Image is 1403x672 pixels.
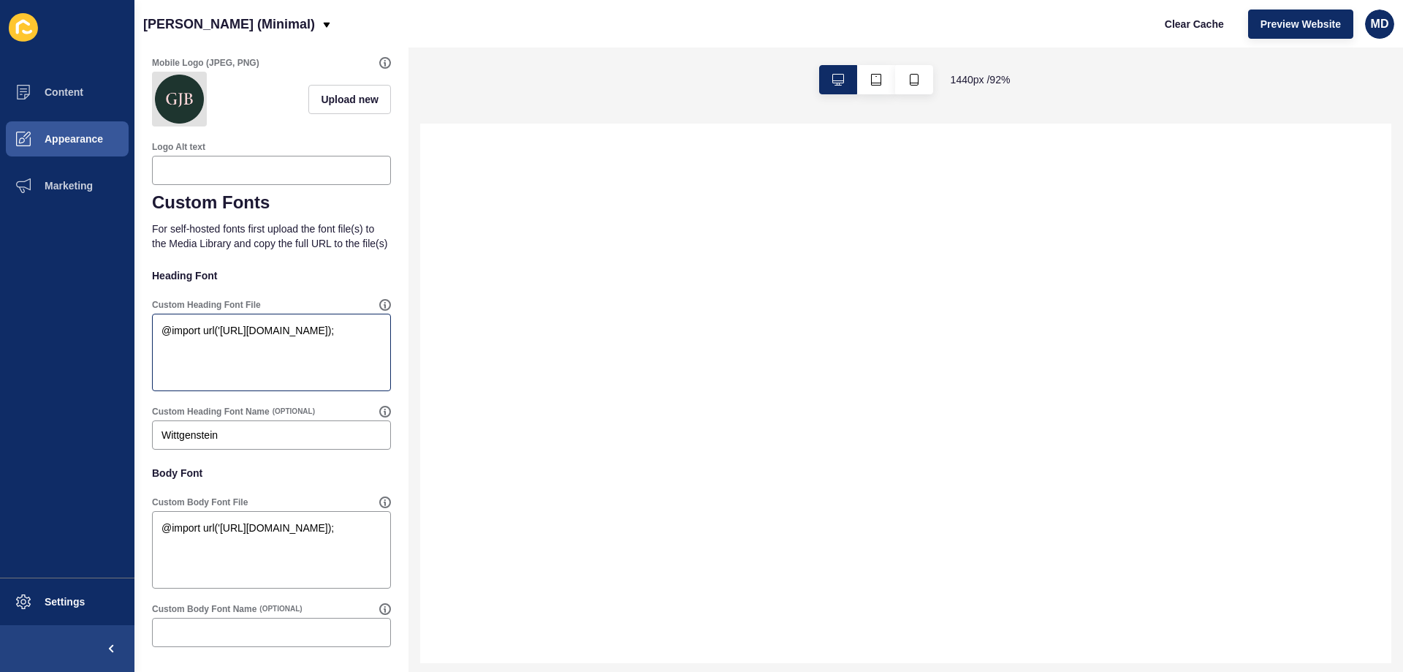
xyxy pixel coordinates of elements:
textarea: @import url('[URL][DOMAIN_NAME]); [154,513,389,586]
label: Custom Body Font Name [152,603,256,615]
textarea: @import url('[URL][DOMAIN_NAME]); [154,316,389,389]
button: Upload new [308,85,391,114]
p: Heading Font [152,260,391,292]
label: Mobile Logo (JPEG, PNG) [152,57,259,69]
label: Custom Heading Font Name [152,406,270,418]
span: Clear Cache [1165,17,1224,31]
h1: Custom Fonts [152,192,391,213]
label: Custom Heading Font File [152,299,261,311]
p: [PERSON_NAME] (Minimal) [143,6,315,42]
span: 1440 px / 92 % [951,72,1011,87]
span: Upload new [321,92,379,107]
span: (OPTIONAL) [273,407,315,417]
button: Preview Website [1248,10,1353,39]
label: Custom Body Font File [152,497,248,508]
p: Body Font [152,457,391,489]
img: 90e6f7ff181e2a21a754486b6f567a3d.png [155,75,204,124]
button: Clear Cache [1152,10,1236,39]
span: MD [1371,17,1389,31]
span: (OPTIONAL) [259,604,302,614]
label: Logo Alt text [152,141,205,153]
span: Preview Website [1261,17,1341,31]
p: For self-hosted fonts first upload the font file(s) to the Media Library and copy the full URL to... [152,213,391,260]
